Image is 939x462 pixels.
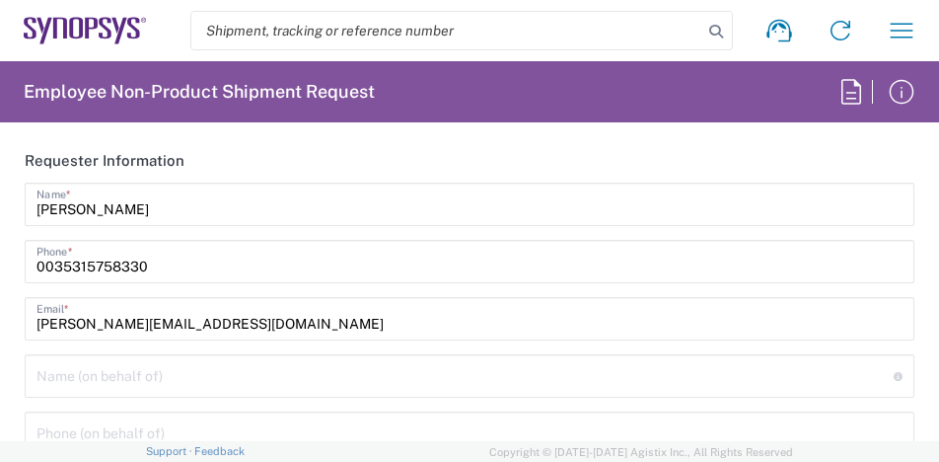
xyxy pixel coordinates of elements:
[146,445,195,457] a: Support
[191,12,702,49] input: Shipment, tracking or reference number
[489,443,793,461] span: Copyright © [DATE]-[DATE] Agistix Inc., All Rights Reserved
[25,151,184,171] h2: Requester Information
[24,80,375,104] h2: Employee Non-Product Shipment Request
[194,445,245,457] a: Feedback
